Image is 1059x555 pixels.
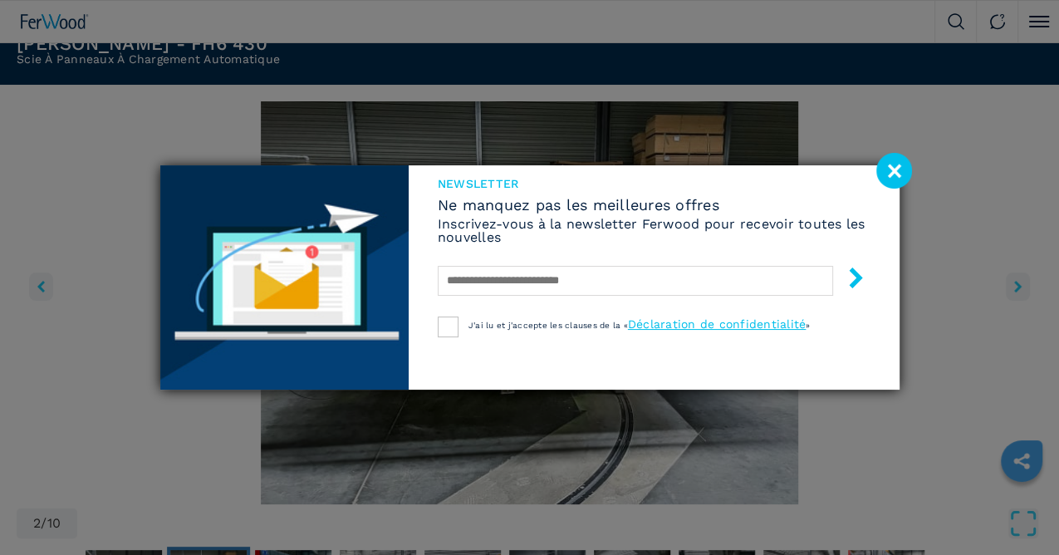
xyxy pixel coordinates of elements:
span: Ne manquez pas les meilleures offres [438,198,870,213]
a: Déclaration de confidentialité [628,317,807,331]
img: Newsletter image [160,165,409,390]
span: Newsletter [438,178,870,189]
h6: Inscrivez-vous à la newsletter Ferwood pour recevoir toutes les nouvelles [438,218,870,244]
button: submit-button [829,261,866,300]
span: » [806,321,810,330]
span: J'ai lu et j'accepte les clauses de la « [468,321,628,330]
